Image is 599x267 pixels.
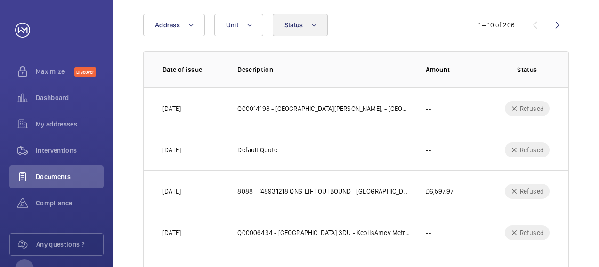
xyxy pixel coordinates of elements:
[36,93,104,102] span: Dashboard
[143,14,205,36] button: Address
[237,145,277,155] p: Default Quote
[36,172,104,181] span: Documents
[74,67,96,77] span: Discover
[155,21,180,29] span: Address
[237,228,411,237] p: Q00006434 - [GEOGRAPHIC_DATA] 3DU - KeolisAmey Metrolink
[162,228,181,237] p: [DATE]
[426,65,489,74] p: Amount
[426,187,453,196] p: £6,597.97
[36,119,104,129] span: My addresses
[284,21,303,29] span: Status
[520,228,544,237] p: Refused
[36,146,104,155] span: Interventions
[162,104,181,113] p: [DATE]
[226,21,238,29] span: Unit
[426,145,430,155] p: --
[162,145,181,155] p: [DATE]
[36,240,103,249] span: Any questions ?
[478,20,515,30] div: 1 – 10 of 206
[273,14,328,36] button: Status
[237,104,411,113] p: Q00014198 - [GEOGRAPHIC_DATA][PERSON_NAME], - [GEOGRAPHIC_DATA] Metrolink
[426,104,430,113] p: --
[505,65,550,74] p: Status
[520,104,544,113] p: Refused
[520,187,544,196] p: Refused
[237,65,411,74] p: Description
[426,228,430,237] p: --
[36,67,74,76] span: Maximize
[36,198,104,208] span: Compliance
[162,187,181,196] p: [DATE]
[162,65,222,74] p: Date of issue
[237,187,411,196] p: 8088 - "48931218 QNS-LIFT OUTBOUND - [GEOGRAPHIC_DATA] - [GEOGRAPHIC_DATA],"
[520,145,544,155] p: Refused
[214,14,263,36] button: Unit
